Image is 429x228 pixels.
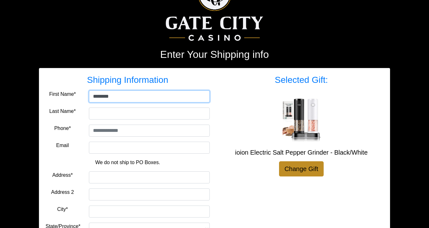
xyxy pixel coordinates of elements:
[219,75,383,86] h3: Selected Gift:
[276,93,327,144] img: ioion Electric Salt Pepper Grinder - Black/White
[50,159,205,167] p: We do not ship to PO Boxes.
[56,142,69,150] label: Email
[39,49,390,61] h2: Enter Your Shipping info
[219,149,383,157] h5: ioion Electric Salt Pepper Grinder - Black/White
[49,108,76,115] label: Last Name*
[54,125,71,132] label: Phone*
[52,172,73,179] label: Address*
[46,75,210,86] h3: Shipping Information
[49,91,76,98] label: First Name*
[57,206,68,213] label: City*
[279,162,324,177] a: Change Gift
[51,189,74,196] label: Address 2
